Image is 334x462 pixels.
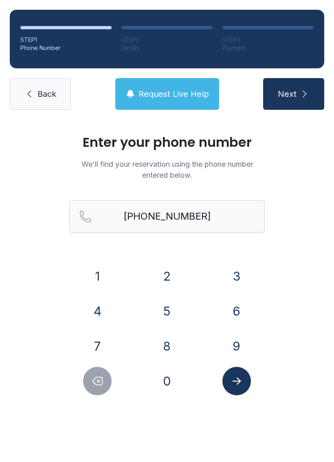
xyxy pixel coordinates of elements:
button: Delete number [83,367,112,395]
button: 0 [153,367,181,395]
button: 7 [83,332,112,360]
button: Submit lookup form [222,367,251,395]
span: Next [278,88,297,100]
p: We'll find your reservation using the phone number entered below. [69,159,265,181]
div: Phone Number [20,44,112,52]
button: 8 [153,332,181,360]
div: Details [121,44,213,52]
button: 9 [222,332,251,360]
div: STEP 1 [20,36,112,44]
div: STEP 2 [121,36,213,44]
button: 6 [222,297,251,325]
button: 5 [153,297,181,325]
button: 1 [83,262,112,290]
div: STEP 3 [222,36,314,44]
h1: Enter your phone number [69,136,265,149]
button: 2 [153,262,181,290]
div: Payment [222,44,314,52]
button: 4 [83,297,112,325]
span: Request Live Help [138,88,209,100]
span: Back [37,88,56,100]
input: Reservation phone number [69,200,265,233]
button: 3 [222,262,251,290]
